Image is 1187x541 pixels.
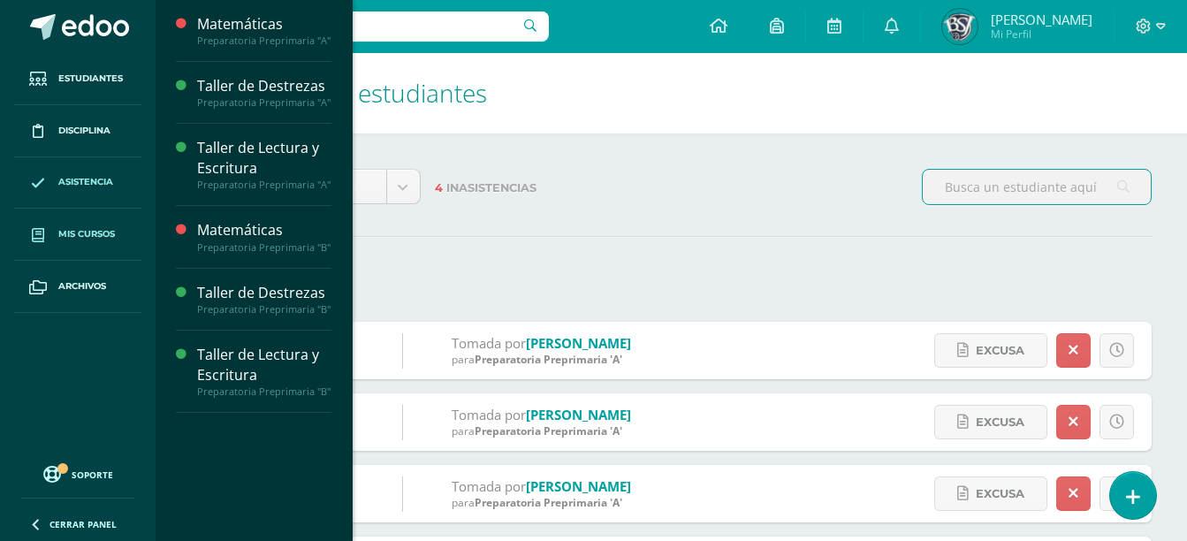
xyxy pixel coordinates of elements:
span: Cerrar panel [49,518,117,530]
span: Estudiantes [58,72,123,86]
a: Soporte [21,461,134,485]
a: Estudiantes [14,53,141,105]
a: MatemáticasPreparatoria Preprimaria "A" [197,14,331,47]
span: Preparatoria Preprimaria 'A' [475,352,622,367]
div: para [452,423,631,438]
input: Busca un estudiante aquí... [923,170,1151,204]
div: Preparatoria Preprimaria "A" [197,179,331,191]
span: 4 [435,181,443,194]
div: Taller de Destrezas [197,283,331,303]
a: [PERSON_NAME] [526,334,631,352]
div: Preparatoria Preprimaria "A" [197,96,331,109]
span: Mis cursos [58,227,115,241]
div: para [452,352,631,367]
div: Taller de Lectura y Escritura [197,345,331,385]
span: Mi Perfil [991,27,1092,42]
span: [PERSON_NAME] [991,11,1092,28]
a: [PERSON_NAME] [526,477,631,495]
span: Excusa [976,477,1024,510]
div: Matemáticas [197,14,331,34]
div: Preparatoria Preprimaria "B" [197,385,331,398]
span: Tomada por [452,334,526,352]
div: Preparatoria Preprimaria "B" [197,303,331,316]
div: Matemáticas [197,220,331,240]
div: Taller de Destrezas [197,76,331,96]
span: Asistencia [58,175,113,189]
a: Mis cursos [14,209,141,261]
a: Taller de Lectura y EscrituraPreparatoria Preprimaria "A" [197,138,331,191]
span: Tomada por [452,406,526,423]
div: Taller de Lectura y Escritura [197,138,331,179]
span: Preparatoria Preprimaria 'A' [475,495,622,510]
a: Taller de DestrezasPreparatoria Preprimaria "A" [197,76,331,109]
span: Tomada por [452,477,526,495]
input: Busca un usuario... [167,11,549,42]
a: Excusa [934,405,1047,439]
span: Excusa [976,334,1024,367]
span: Soporte [72,469,113,481]
span: Inasistencias [446,181,536,194]
div: para [452,495,631,510]
a: Taller de Lectura y EscrituraPreparatoria Preprimaria "B" [197,345,331,398]
a: Disciplina [14,105,141,157]
a: Asistencia [14,157,141,210]
a: Taller de DestrezasPreparatoria Preprimaria "B" [197,283,331,316]
div: Preparatoria Preprimaria "A" [197,34,331,47]
span: Excusa [976,406,1024,438]
div: Preparatoria Preprimaria "B" [197,241,331,254]
a: MatemáticasPreparatoria Preprimaria "B" [197,220,331,253]
a: Excusa [934,476,1047,511]
span: Preparatoria Preprimaria 'A' [475,423,622,438]
a: Excusa [934,333,1047,368]
label: Tomadas por mi [191,271,1152,308]
span: Disciplina [58,124,110,138]
a: Archivos [14,261,141,313]
img: 9b5f0be0843dd82ac0af1834b396308f.png [942,9,978,44]
span: Archivos [58,279,106,293]
a: [PERSON_NAME] [526,406,631,423]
